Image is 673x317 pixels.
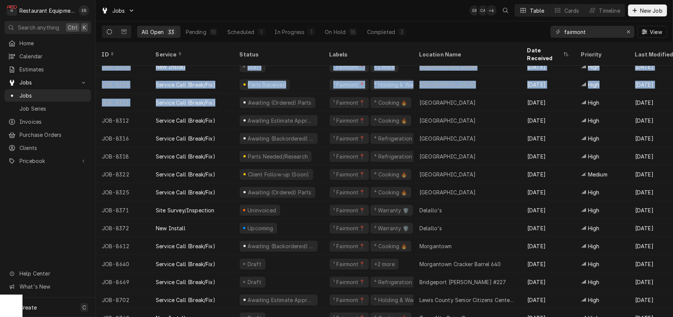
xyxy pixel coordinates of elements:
[227,28,254,36] div: Scheduled
[96,219,150,237] div: JOB-8372
[521,129,575,147] div: [DATE]
[333,242,366,250] div: ¹ Fairmont📍
[79,5,89,16] div: Emily Bird's Avatar
[330,50,407,58] div: Labels
[419,99,476,107] div: [GEOGRAPHIC_DATA]
[588,153,600,160] span: High
[240,50,316,58] div: Status
[564,7,579,15] div: Cards
[521,201,575,219] div: [DATE]
[333,224,366,232] div: ¹ Fairmont📍
[486,5,497,16] div: + 6
[259,28,264,36] div: 1
[19,144,87,152] span: Clients
[18,24,59,31] span: Search anything
[373,278,421,286] div: ⁴ Refrigeration ❄️
[247,81,287,89] div: Parts Received
[373,188,408,196] div: ⁴ Cooking 🔥
[419,188,476,196] div: [GEOGRAPHIC_DATA]
[527,46,562,62] div: Date Received
[246,260,263,268] div: Draft
[373,224,410,232] div: ² Warranty 🛡️
[333,206,366,214] div: ¹ Fairmont📍
[373,63,395,71] div: +2 more
[622,26,634,38] button: Erase input
[96,201,150,219] div: JOB-8371
[156,296,215,304] div: Service Call (Break/Fix)
[521,255,575,273] div: [DATE]
[521,183,575,201] div: [DATE]
[350,28,355,36] div: 18
[4,76,91,89] a: Go to Jobs
[419,135,476,142] div: [GEOGRAPHIC_DATA]
[599,7,620,15] div: Timeline
[156,278,215,286] div: Service Call (Break/Fix)
[19,157,76,165] span: Pricebook
[96,165,150,183] div: JOB-8322
[247,242,315,250] div: Awaiting (Backordered) Parts
[4,102,91,115] a: Job Series
[247,224,275,232] div: Upcoming
[96,237,150,255] div: JOB-8612
[588,81,600,89] span: High
[521,93,575,111] div: [DATE]
[373,117,408,124] div: ⁴ Cooking 🔥
[247,153,309,160] div: Parts Needed/Research
[96,147,150,165] div: JOB-8318
[19,79,76,86] span: Jobs
[521,111,575,129] div: [DATE]
[588,206,600,214] span: High
[419,278,506,286] div: Bridgeport [PERSON_NAME] #227
[156,188,215,196] div: Service Call (Break/Fix)
[333,81,366,89] div: ¹ Fairmont📍
[588,170,607,178] span: Medium
[4,63,91,76] a: Estimates
[469,5,480,16] div: Emily Bird's Avatar
[247,170,310,178] div: Client Follow-up (Soon)
[588,278,600,286] span: High
[156,135,215,142] div: Service Call (Break/Fix)
[247,135,315,142] div: Awaiting (Backordered) Parts
[142,28,164,36] div: All Open
[156,99,215,107] div: Service Call (Break/Fix)
[373,153,421,160] div: ⁴ Refrigeration ❄️
[530,7,545,15] div: Table
[521,165,575,183] div: [DATE]
[419,153,476,160] div: [GEOGRAPHIC_DATA]
[102,50,142,58] div: ID
[373,81,435,89] div: ⁴ Holding & Warming ♨️
[648,28,664,36] span: View
[19,270,87,277] span: Help Center
[588,242,600,250] span: High
[96,93,150,111] div: JOB-8311
[19,52,87,60] span: Calendar
[588,224,600,232] span: High
[333,117,366,124] div: ¹ Fairmont📍
[588,99,600,107] span: High
[478,5,488,16] div: CA
[4,280,91,293] a: Go to What's New
[96,129,150,147] div: JOB-8316
[168,28,174,36] div: 33
[419,242,452,250] div: Morgantown
[478,5,488,16] div: Chrissy Adams's Avatar
[588,188,600,196] span: High
[521,291,575,309] div: [DATE]
[333,260,366,268] div: ¹ Fairmont📍
[325,28,346,36] div: On Hold
[19,92,87,99] span: Jobs
[564,26,620,38] input: Keyword search
[333,63,366,71] div: ¹ Fairmont📍
[156,224,185,232] div: New Install
[96,111,150,129] div: JOB-8312
[419,224,442,232] div: Delallo's
[247,206,277,214] div: Uninvoiced
[4,116,91,128] a: Invoices
[4,37,91,49] a: Home
[156,50,226,58] div: Service
[156,260,215,268] div: Service Call (Break/Fix)
[19,7,75,15] div: Restaurant Equipment Diagnostics
[521,58,575,76] div: [DATE]
[96,76,150,93] div: JOB-8310
[19,105,87,113] span: Job Series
